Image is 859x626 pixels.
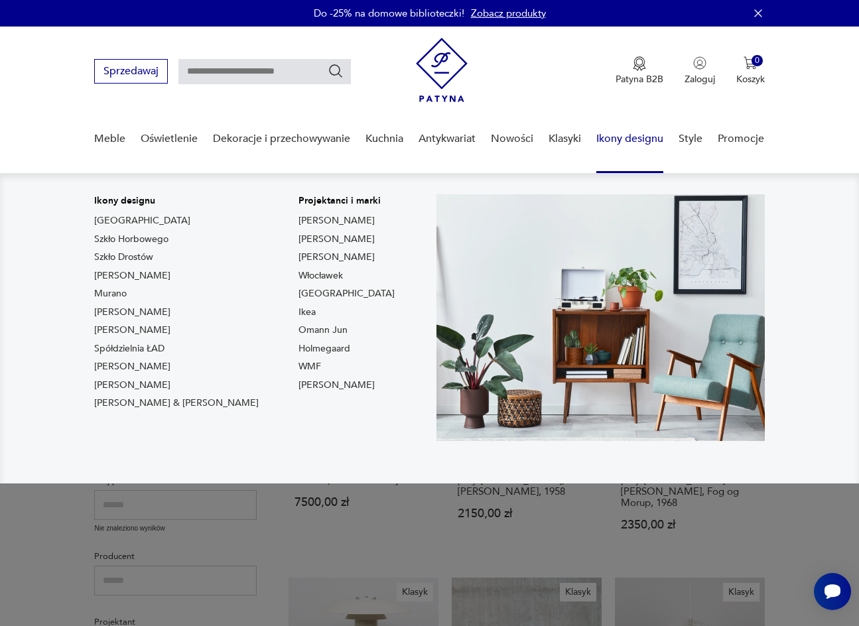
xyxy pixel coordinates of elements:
[298,251,375,264] a: [PERSON_NAME]
[596,113,663,164] a: Ikony designu
[94,251,153,264] a: Szkło Drostów
[94,59,168,84] button: Sprzedawaj
[419,113,476,164] a: Antykwariat
[298,194,395,208] p: Projektanci i marki
[679,113,702,164] a: Style
[298,269,343,282] a: Włocławek
[436,194,765,441] img: Meble
[718,113,764,164] a: Promocje
[491,113,533,164] a: Nowości
[94,397,259,410] a: [PERSON_NAME] & [PERSON_NAME]
[94,214,190,227] a: [GEOGRAPHIC_DATA]
[298,324,348,337] a: Omann Jun
[94,360,170,373] a: [PERSON_NAME]
[94,113,125,164] a: Meble
[213,113,350,164] a: Dekoracje i przechowywanie
[616,56,663,86] button: Patyna B2B
[94,324,170,337] a: [PERSON_NAME]
[471,7,546,20] a: Zobacz produkty
[298,379,375,392] a: [PERSON_NAME]
[94,379,170,392] a: [PERSON_NAME]
[141,113,198,164] a: Oświetlenie
[94,287,127,300] a: Murano
[736,56,765,86] button: 0Koszyk
[685,56,715,86] button: Zaloguj
[94,306,170,319] a: [PERSON_NAME]
[549,113,581,164] a: Klasyki
[814,573,851,610] iframe: Smartsupp widget button
[693,56,706,70] img: Ikonka użytkownika
[94,194,259,208] p: Ikony designu
[328,63,344,79] button: Szukaj
[685,73,715,86] p: Zaloguj
[752,55,763,66] div: 0
[94,233,168,246] a: Szkło Horbowego
[616,56,663,86] a: Ikona medaluPatyna B2B
[365,113,403,164] a: Kuchnia
[298,287,395,300] a: [GEOGRAPHIC_DATA]
[736,73,765,86] p: Koszyk
[94,68,168,77] a: Sprzedawaj
[94,269,170,282] a: [PERSON_NAME]
[416,38,468,102] img: Patyna - sklep z meblami i dekoracjami vintage
[94,342,165,355] a: Spółdzielnia ŁAD
[298,306,316,319] a: Ikea
[744,56,757,70] img: Ikona koszyka
[298,214,375,227] a: [PERSON_NAME]
[616,73,663,86] p: Patyna B2B
[298,342,350,355] a: Holmegaard
[314,7,464,20] p: Do -25% na domowe biblioteczki!
[633,56,646,71] img: Ikona medalu
[298,360,321,373] a: WMF
[298,233,375,246] a: [PERSON_NAME]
